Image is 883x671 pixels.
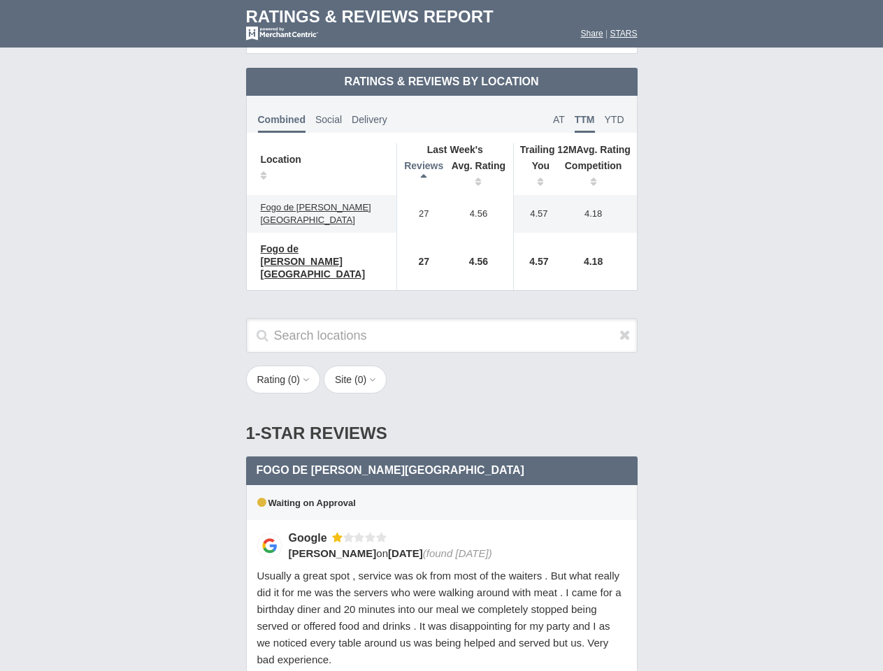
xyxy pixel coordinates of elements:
[254,240,389,282] a: Fogo de [PERSON_NAME][GEOGRAPHIC_DATA]
[557,233,637,290] td: 4.18
[444,195,514,233] td: 4.56
[605,114,624,125] span: YTD
[246,366,321,394] button: Rating (0)
[257,570,622,665] span: Usually a great spot , service was ok from most of the waiters . But what really did it for me wa...
[396,233,444,290] td: 27
[557,195,637,233] td: 4.18
[514,143,637,156] th: Avg. Rating
[352,114,387,125] span: Delivery
[324,366,387,394] button: Site (0)
[315,114,342,125] span: Social
[246,68,638,96] td: Ratings & Reviews by Location
[514,233,557,290] td: 4.57
[520,144,577,155] span: Trailing 12M
[289,546,617,561] div: on
[575,114,595,133] span: TTM
[388,547,423,559] span: [DATE]
[289,547,377,559] span: [PERSON_NAME]
[423,547,492,559] span: (found [DATE])
[257,533,282,558] img: Google
[514,156,557,195] th: You: activate to sort column ascending
[261,243,366,280] span: Fogo de [PERSON_NAME][GEOGRAPHIC_DATA]
[396,143,513,156] th: Last Week's
[396,195,444,233] td: 27
[557,156,637,195] th: Competition : activate to sort column ascending
[257,464,524,476] span: Fogo de [PERSON_NAME][GEOGRAPHIC_DATA]
[605,29,608,38] span: |
[358,374,364,385] span: 0
[261,202,371,225] span: Fogo de [PERSON_NAME][GEOGRAPHIC_DATA]
[246,410,638,456] div: 1-Star Reviews
[514,195,557,233] td: 4.57
[292,374,297,385] span: 0
[444,233,514,290] td: 4.56
[247,143,397,195] th: Location: activate to sort column ascending
[444,156,514,195] th: Avg. Rating: activate to sort column ascending
[396,156,444,195] th: Reviews: activate to sort column descending
[258,114,306,133] span: Combined
[289,531,332,545] div: Google
[257,498,356,508] span: Waiting on Approval
[553,114,565,125] span: AT
[581,29,603,38] a: Share
[254,199,389,229] a: Fogo de [PERSON_NAME][GEOGRAPHIC_DATA]
[610,29,637,38] a: STARS
[246,27,318,41] img: mc-powered-by-logo-white-103.png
